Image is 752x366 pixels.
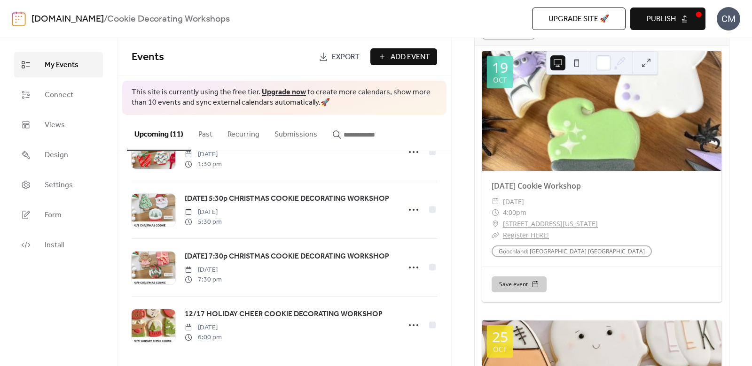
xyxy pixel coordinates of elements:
[107,10,230,28] b: Cookie Decorating Workshops
[14,142,103,168] a: Design
[45,240,64,251] span: Install
[132,87,437,108] span: This site is currently using the free tier. to create more calendars, show more than 10 events an...
[45,120,65,131] span: Views
[492,218,499,229] div: ​
[14,112,103,137] a: Views
[503,230,549,239] a: Register HERE!
[717,7,740,30] div: CM
[220,115,267,150] button: Recurring
[532,8,626,30] button: Upgrade site 🚀
[185,160,222,169] span: 1:30 pm
[185,323,222,333] span: [DATE]
[370,48,437,65] button: Add Event
[45,150,68,161] span: Design
[45,180,73,191] span: Settings
[267,115,325,150] button: Submissions
[185,193,389,205] a: [DATE] 5:30p CHRISTMAS COOKIE DECORATING WORKSHOP
[332,52,360,63] span: Export
[492,181,581,191] a: [DATE] Cookie Workshop
[191,115,220,150] button: Past
[14,172,103,198] a: Settings
[31,10,104,28] a: [DOMAIN_NAME]
[14,202,103,228] a: Form
[12,11,26,26] img: logo
[630,8,705,30] button: Publish
[185,333,222,343] span: 6:00 pm
[262,85,306,99] a: Upgrade now
[185,150,222,160] span: [DATE]
[185,193,389,205] span: [DATE] 5:30p CHRISTMAS COOKIE DECORATING WORKSHOP
[492,229,499,241] div: ​
[185,309,383,320] span: 12/17 HOLIDAY CHEER COOKIE DECORATING WORKSHOP
[391,52,430,63] span: Add Event
[185,207,222,217] span: [DATE]
[45,210,62,221] span: Form
[132,47,164,68] span: Events
[127,115,191,151] button: Upcoming (11)
[45,60,78,71] span: My Events
[14,52,103,77] a: My Events
[492,61,508,75] div: 19
[548,14,609,25] span: Upgrade site 🚀
[503,218,598,229] a: [STREET_ADDRESS][US_STATE]
[14,82,103,107] a: Connect
[493,346,507,353] div: Oct
[45,90,73,101] span: Connect
[503,207,526,218] span: 4:00pm
[14,232,103,258] a: Install
[185,308,383,320] a: 12/17 HOLIDAY CHEER COOKIE DECORATING WORKSHOP
[185,251,389,263] a: [DATE] 7:30p CHRISTMAS COOKIE DECORATING WORKSHOP
[185,275,222,285] span: 7:30 pm
[492,196,499,207] div: ​
[185,217,222,227] span: 5:30 pm
[492,330,508,344] div: 25
[104,10,107,28] b: /
[503,196,524,207] span: [DATE]
[647,14,676,25] span: Publish
[185,265,222,275] span: [DATE]
[492,207,499,218] div: ​
[493,76,507,84] div: Oct
[492,276,547,292] button: Save event
[312,48,367,65] a: Export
